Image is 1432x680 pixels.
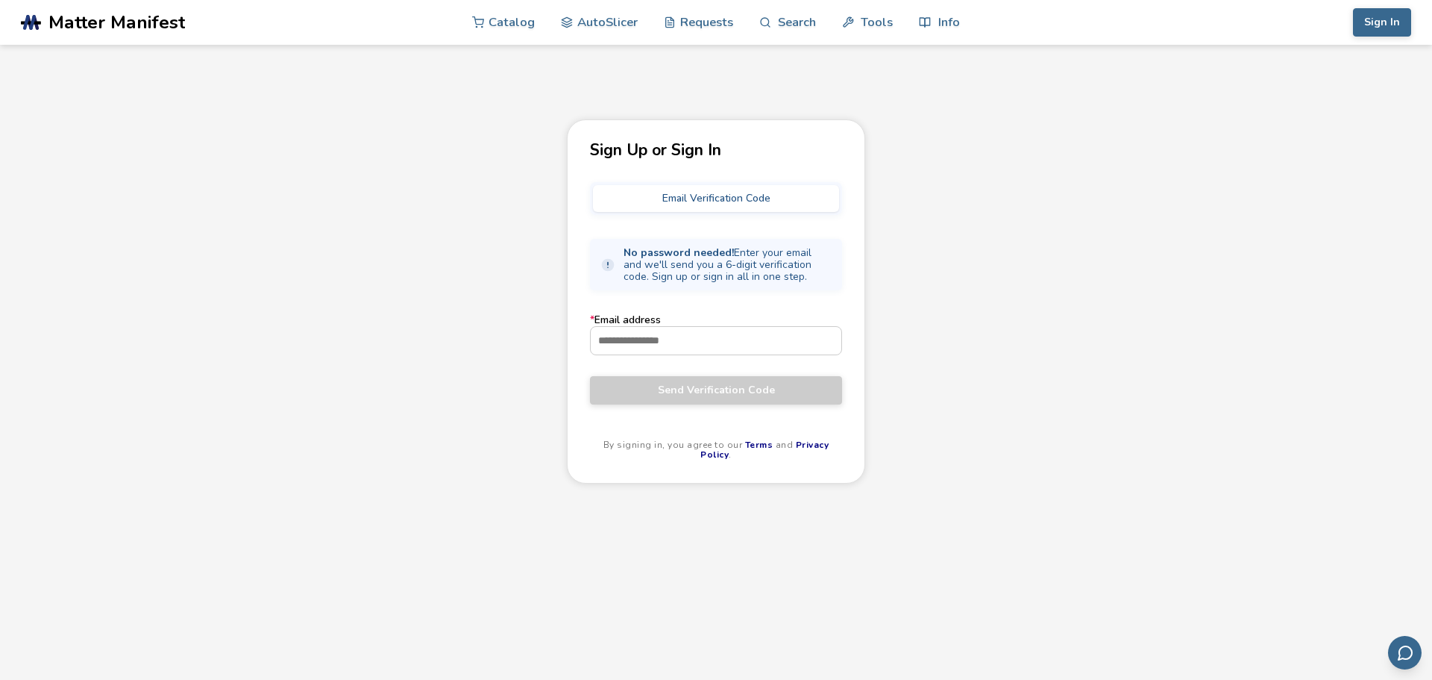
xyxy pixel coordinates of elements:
[601,384,831,396] span: Send Verification Code
[1388,636,1422,670] button: Send feedback via email
[745,439,773,451] a: Terms
[590,440,842,461] p: By signing in, you agree to our and .
[590,143,842,158] p: Sign Up or Sign In
[593,185,839,212] button: Email Verification Code
[590,314,842,355] label: Email address
[624,246,734,260] strong: No password needed!
[591,327,841,354] input: *Email address
[1353,8,1411,37] button: Sign In
[624,247,832,283] span: Enter your email and we'll send you a 6-digit verification code. Sign up or sign in all in one step.
[590,376,842,405] button: Send Verification Code
[48,12,185,33] span: Matter Manifest
[700,439,829,461] a: Privacy Policy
